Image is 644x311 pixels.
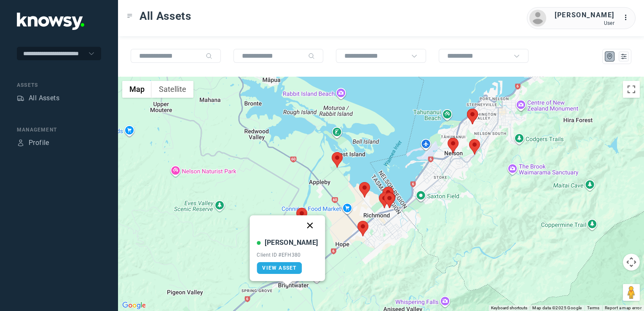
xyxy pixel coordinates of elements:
[17,94,24,102] div: Assets
[532,306,582,310] span: Map data ©2025 Google
[529,10,546,27] img: avatar.png
[555,20,614,26] div: User
[120,300,148,311] a: Open this area in Google Maps (opens a new window)
[491,305,527,311] button: Keyboard shortcuts
[257,252,318,258] div: Client ID #EFH380
[262,265,296,271] span: View Asset
[17,139,24,147] div: Profile
[265,238,318,248] div: [PERSON_NAME]
[623,81,640,98] button: Toggle fullscreen view
[308,53,315,59] div: Search
[152,81,193,98] button: Show satellite imagery
[17,138,49,148] a: ProfileProfile
[140,8,191,24] span: All Assets
[206,53,212,59] div: Search
[555,10,614,20] div: [PERSON_NAME]
[623,13,633,23] div: :
[17,93,59,103] a: AssetsAll Assets
[29,93,59,103] div: All Assets
[300,215,320,236] button: Close
[17,13,84,30] img: Application Logo
[623,284,640,301] button: Drag Pegman onto the map to open Street View
[623,14,632,21] tspan: ...
[122,81,152,98] button: Show street map
[623,13,633,24] div: :
[620,53,628,60] div: List
[587,306,600,310] a: Terms (opens in new tab)
[29,138,49,148] div: Profile
[120,300,148,311] img: Google
[17,81,101,89] div: Assets
[605,306,641,310] a: Report a map error
[257,262,302,274] a: View Asset
[623,254,640,271] button: Map camera controls
[17,126,101,134] div: Management
[606,53,614,60] div: Map
[127,13,133,19] div: Toggle Menu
